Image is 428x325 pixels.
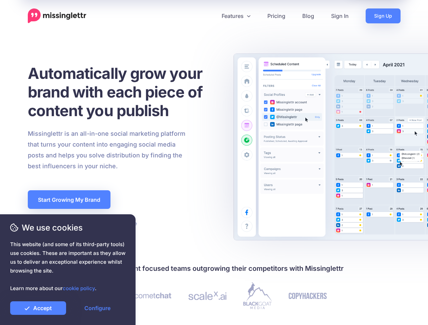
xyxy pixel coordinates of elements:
[294,8,323,23] a: Blog
[213,8,259,23] a: Features
[63,285,95,291] a: cookie policy
[259,8,294,23] a: Pricing
[323,8,357,23] a: Sign In
[28,8,86,23] a: Home
[10,240,125,293] span: This website (and some of its third-party tools) use cookies. These are important as they allow u...
[366,8,401,23] a: Sign Up
[28,190,110,209] a: Start Growing My Brand
[28,64,219,120] h1: Automatically grow your brand with each piece of content you publish
[10,301,66,315] a: Accept
[69,301,125,315] a: Configure
[10,222,125,234] span: We use cookies
[28,128,186,172] p: Missinglettr is an all-in-one social marketing platform that turns your content into engaging soc...
[28,263,401,274] h4: Join 30,000+ creators and content focused teams outgrowing their competitors with Missinglettr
